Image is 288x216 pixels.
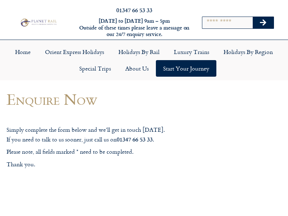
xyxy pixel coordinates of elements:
a: About Us [118,60,156,77]
strong: 01347 66 53 33 [117,135,153,143]
a: Start your Journey [156,60,216,77]
img: Planet Rail Train Holidays Logo [19,18,58,27]
a: Holidays by Rail [111,44,167,60]
nav: Menu [4,44,284,77]
a: Holidays by Region [216,44,280,60]
a: Orient Express Holidays [38,44,111,60]
p: Please note, all fields marked * need to be completed. [6,147,188,157]
a: Special Trips [72,60,118,77]
p: Simply complete the form below and we’ll get in touch [DATE]. If you need to talk to us sooner, j... [6,125,188,144]
a: Home [8,44,38,60]
a: Luxury Trains [167,44,216,60]
a: 01347 66 53 33 [116,6,152,14]
button: Search [253,17,274,28]
p: Thank you. [6,160,188,169]
h1: Enquire Now [6,91,188,108]
h6: [DATE] to [DATE] 9am – 5pm Outside of these times please leave a message on our 24/7 enquiry serv... [78,18,190,38]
